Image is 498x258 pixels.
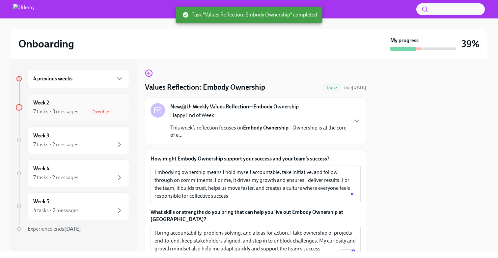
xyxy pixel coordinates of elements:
[16,94,129,121] a: Week 27 tasks • 3 messagesOverdue
[28,69,129,88] div: 4 previous weeks
[323,85,341,90] span: Done
[151,209,361,223] label: What skills or strengths do you bring that can help you live out Embody Ownership at [GEOGRAPHIC_...
[33,132,49,139] h6: Week 3
[16,127,129,154] a: Week 37 tasks • 2 messages
[33,174,78,181] div: 7 tasks • 2 messages
[344,84,366,91] span: September 22nd, 2025 05:30
[145,82,265,92] h4: Values Reflection: Embody Ownership
[64,226,81,232] strong: [DATE]
[390,37,419,44] strong: My progress
[89,109,113,114] span: Overdue
[151,155,361,162] label: How might Embody Ownership support your success and your team’s success?
[33,99,49,106] h6: Week 2
[182,11,317,18] span: Task "Values Reflection: Embody Ownership" completed
[33,108,78,115] div: 7 tasks • 3 messages
[18,37,74,50] h2: Onboarding
[344,85,366,90] span: Due
[28,226,81,232] span: Experience ends
[170,124,347,139] p: This week’s reflection focuses on —Ownership is at the core of e...
[33,141,78,148] div: 7 tasks • 2 messages
[170,112,347,119] p: Happy End of Week!
[170,103,299,110] strong: New@U: Weekly Values Reflection—Embody Ownership
[33,75,72,82] h6: 4 previous weeks
[352,85,366,90] strong: [DATE]
[461,38,480,50] h3: 39%
[16,159,129,187] a: Week 47 tasks • 2 messages
[243,125,289,131] strong: Embody Ownership
[33,207,79,214] div: 4 tasks • 2 messages
[154,168,357,200] textarea: To enrich screen reader interactions, please activate Accessibility in Grammarly extension settings
[33,165,49,172] h6: Week 4
[16,192,129,220] a: Week 54 tasks • 2 messages
[33,198,49,205] h6: Week 5
[13,4,35,14] img: Udemy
